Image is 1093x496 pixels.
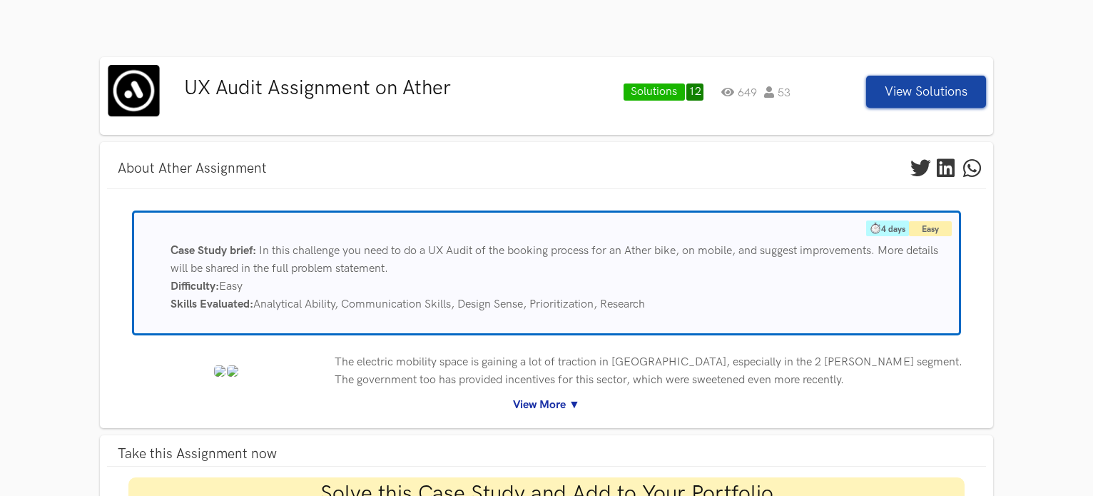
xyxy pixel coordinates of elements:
[118,396,975,414] a: View More ▼
[686,83,703,101] a: 12
[214,365,225,377] img: 7468ad45-d8e1-4629-a126-aafe483a701f.png
[335,353,975,389] p: The electric mobility space is gaining a lot of traction in [GEOGRAPHIC_DATA], especially in the ...
[171,298,253,311] span: Skills Evaluated:
[107,64,161,118] img: Ather logo
[870,222,881,234] img: timer.png
[184,76,616,101] h3: UX Audit Assignment on Ather
[866,76,986,108] button: View Solutions
[227,365,238,377] img: eb3dfcdd-5456-4681-ad58-536e19296d2d.png
[764,86,790,98] span: 53
[160,295,959,313] div: Analytical Ability, Communication Skills, Design Sense, Prioritization, Research
[107,442,986,466] a: Take this Assignment now
[171,244,938,275] span: In this challenge you need to do a UX Audit of the booking process for an Ather bike, on mobile, ...
[171,280,219,293] span: Difficulty:
[721,86,757,98] span: 649
[866,221,909,236] label: 4 days
[160,278,959,295] div: Easy
[909,221,952,236] label: Easy
[624,83,685,101] a: Solutions
[171,244,256,258] span: Case Study brief:
[107,157,278,181] a: About Ather Assignment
